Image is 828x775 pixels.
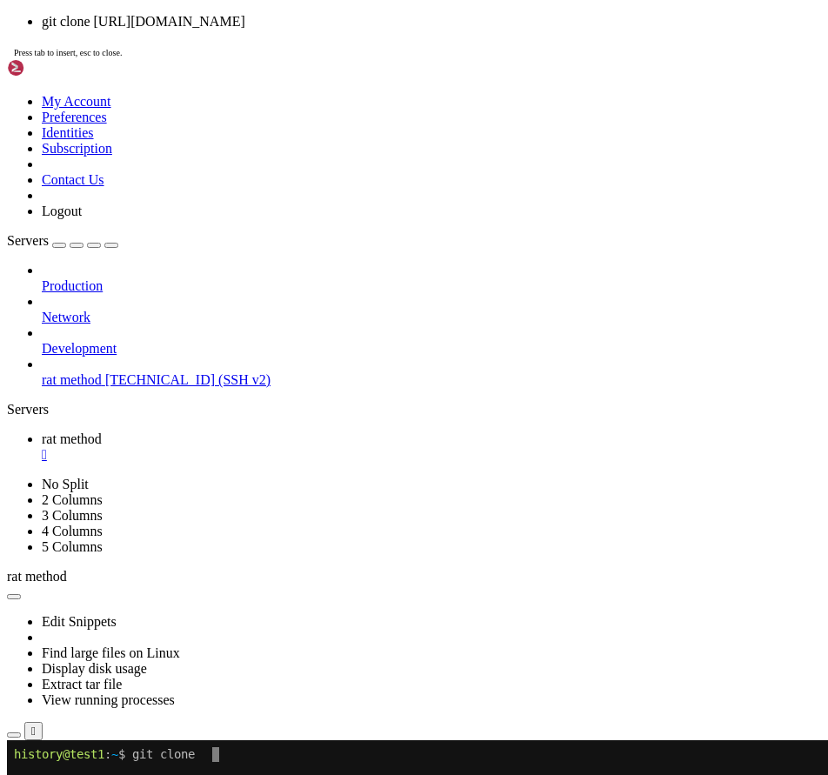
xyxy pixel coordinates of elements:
[105,372,270,387] span: [TECHNICAL_ID] (SSH v2)
[42,278,821,294] a: Production
[24,722,43,740] button: 
[104,7,111,21] span: ~
[42,357,821,388] li: rat method [TECHNICAL_ID] (SSH v2)
[42,94,111,109] a: My Account
[42,341,117,356] span: Development
[7,402,821,418] div: Servers
[42,310,821,325] a: Network
[7,7,602,22] x-row: : $ git clone
[42,141,112,156] a: Subscription
[42,325,821,357] li: Development
[42,508,103,523] a: 3 Columns
[42,294,821,325] li: Network
[42,204,82,218] a: Logout
[7,7,97,21] span: history@test1
[7,569,67,584] span: rat method
[42,278,103,293] span: Production
[31,725,36,738] div: 
[42,125,94,140] a: Identities
[42,172,104,187] a: Contact Us
[205,7,212,22] div: (27, 0)
[42,310,90,324] span: Network
[42,447,821,463] a: 
[7,233,49,248] span: Servers
[42,477,89,491] a: No Split
[42,645,180,660] a: Find large files on Linux
[42,372,102,387] span: rat method
[42,341,821,357] a: Development
[42,661,147,676] a: Display disk usage
[42,110,107,124] a: Preferences
[7,59,107,77] img: Shellngn
[42,524,103,538] a: 4 Columns
[42,263,821,294] li: Production
[42,677,122,691] a: Extract tar file
[42,372,821,388] a: rat method [TECHNICAL_ID] (SSH v2)
[42,492,103,507] a: 2 Columns
[42,431,102,446] span: rat method
[42,539,103,554] a: 5 Columns
[42,431,821,463] a: rat method
[42,692,175,707] a: View running processes
[42,14,821,30] li: git clone [URL][DOMAIN_NAME]
[42,614,117,629] a: Edit Snippets
[14,48,122,57] span: Press tab to insert, esc to close.
[7,233,118,248] a: Servers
